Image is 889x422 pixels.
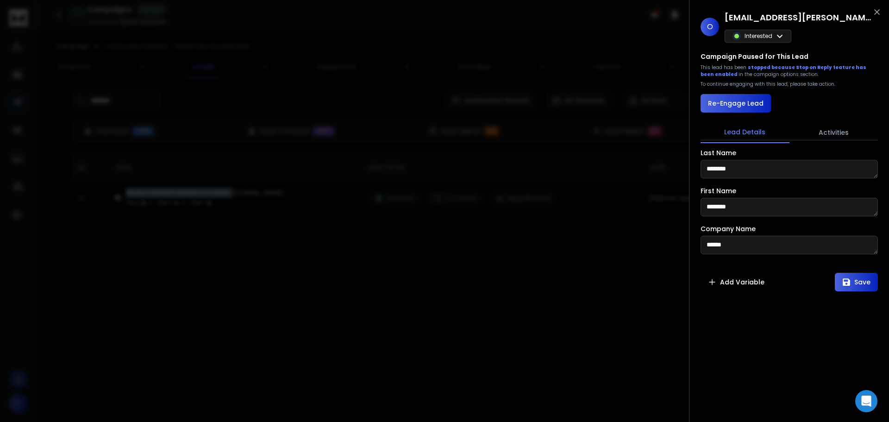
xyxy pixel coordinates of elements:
span: O [701,18,719,36]
button: Activities [789,122,878,143]
button: Add Variable [701,273,772,291]
h3: Campaign Paused for This Lead [701,52,808,61]
h1: [EMAIL_ADDRESS][PERSON_NAME][DOMAIN_NAME] [725,11,873,24]
label: Last Name [701,150,736,156]
div: This lead has been in the campaign options section. [701,64,878,78]
button: Save [835,273,878,291]
p: Interested [745,32,772,40]
button: Lead Details [701,122,789,143]
p: To continue engaging with this lead, please take action. [701,81,835,88]
label: First Name [701,188,736,194]
label: Company Name [701,226,756,232]
span: stopped because Stop on Reply feature has been enabled [701,64,866,78]
button: Re-Engage Lead [701,94,771,113]
div: Open Intercom Messenger [855,390,877,412]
